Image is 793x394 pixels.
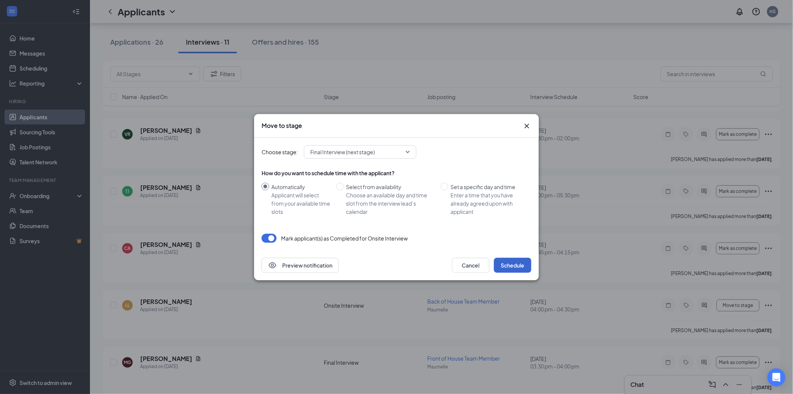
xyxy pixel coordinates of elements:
div: Enter a time that you have already agreed upon with applicant [450,191,525,216]
button: Cancel [452,258,489,273]
div: Select from availability [346,183,435,191]
svg: Eye [268,261,277,270]
span: Final Interview (next stage) [310,146,375,158]
div: Open Intercom Messenger [768,368,786,386]
button: Close [522,122,531,131]
span: Choose stage: [262,148,298,156]
div: Automatically [271,183,330,191]
button: EyePreview notification [262,258,339,273]
svg: Cross [522,122,531,131]
div: Set a specific day and time [450,183,525,191]
div: How do you want to schedule time with the applicant? [262,169,531,177]
p: Mark applicant(s) as Completed for Onsite Interview [281,235,408,242]
button: Schedule [494,258,531,273]
h3: Move to stage [262,122,302,130]
div: Choose an available day and time slot from the interview lead’s calendar [346,191,435,216]
div: Applicant will select from your available time slots [271,191,330,216]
